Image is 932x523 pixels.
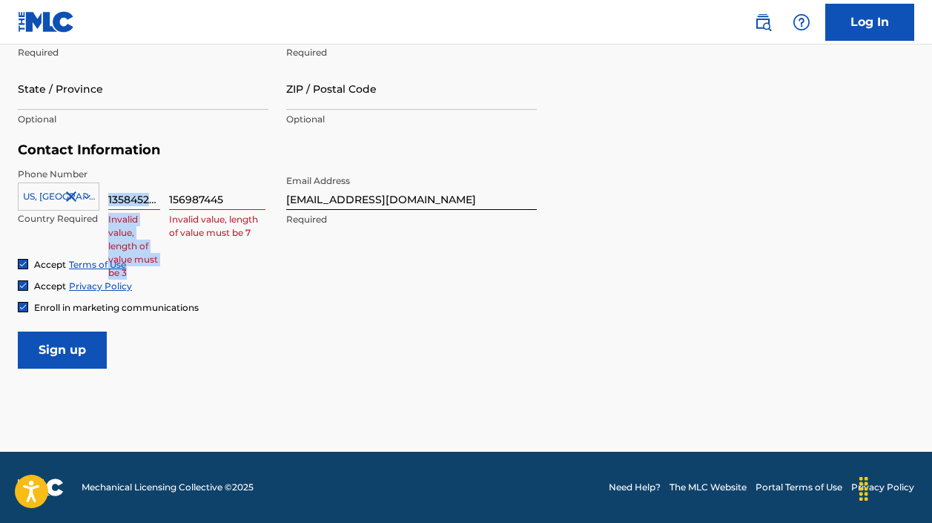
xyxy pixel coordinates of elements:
[18,212,99,226] p: Country Required
[286,113,537,126] p: Optional
[825,4,914,41] a: Log In
[18,46,268,59] p: Required
[18,11,75,33] img: MLC Logo
[852,467,876,511] div: Drag
[19,303,27,312] img: checkbox
[609,481,661,494] a: Need Help?
[286,46,537,59] p: Required
[19,281,27,290] img: checkbox
[34,280,66,292] span: Accept
[34,302,199,313] span: Enroll in marketing communications
[756,481,842,494] a: Portal Terms of Use
[754,13,772,31] img: search
[82,481,254,494] span: Mechanical Licensing Collective © 2025
[748,7,778,37] a: Public Search
[19,260,27,269] img: checkbox
[18,113,268,126] p: Optional
[69,280,132,292] a: Privacy Policy
[670,481,747,494] a: The MLC Website
[18,332,107,369] input: Sign up
[286,213,537,226] p: Required
[18,478,64,496] img: logo
[787,7,816,37] div: Help
[69,259,126,270] a: Terms of Use
[858,452,932,523] iframe: Chat Widget
[108,213,160,280] p: Invalid value, length of value must be 3
[793,13,810,31] img: help
[851,481,914,494] a: Privacy Policy
[169,213,265,240] p: Invalid value, length of value must be 7
[34,259,66,270] span: Accept
[18,142,537,159] h5: Contact Information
